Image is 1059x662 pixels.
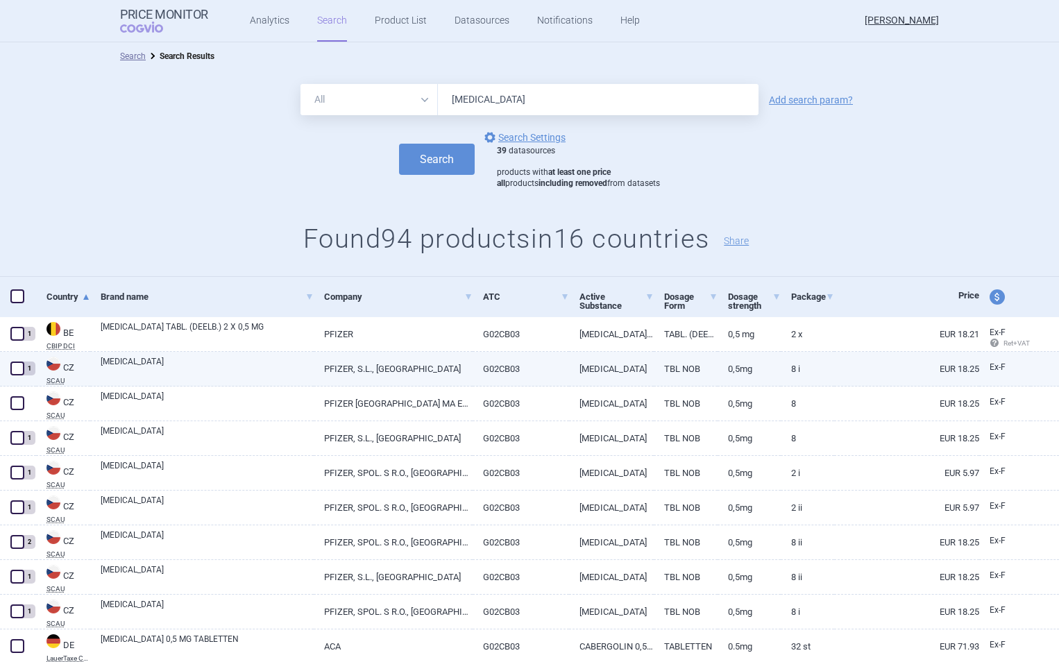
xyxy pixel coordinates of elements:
[473,421,569,455] a: G02CB03
[791,280,833,314] a: Package
[46,655,90,662] abbr: LauerTaxe CGM — Complex database for German drug information provided by commercial provider CGM ...
[473,456,569,490] a: G02CB03
[46,530,60,544] img: Czech Republic
[46,482,90,489] abbr: SCAU — List of reimbursed medicinal products published by the State Institute for Drug Control, C...
[314,352,473,386] a: PFIZER, S.L., [GEOGRAPHIC_DATA]
[990,570,1006,580] span: Ex-factory price
[834,421,979,455] a: EUR 18.25
[101,633,314,658] a: [MEDICAL_DATA] 0,5 MG TABLETTEN
[46,495,60,509] img: Czech Republic
[314,387,473,421] a: PFIZER [GEOGRAPHIC_DATA] MA EEIG, [GEOGRAPHIC_DATA]
[834,456,979,490] a: EUR 5.97
[569,352,654,386] a: [MEDICAL_DATA]
[718,525,781,559] a: 0,5MG
[23,604,35,618] div: 1
[569,421,654,455] a: [MEDICAL_DATA]
[23,500,35,514] div: 1
[990,397,1006,407] span: Ex-factory price
[314,560,473,594] a: PFIZER, S.L., [GEOGRAPHIC_DATA]
[718,595,781,629] a: 0,5MG
[473,560,569,594] a: G02CB03
[781,595,833,629] a: 8 I
[46,357,60,371] img: Czech Republic
[979,323,1031,355] a: Ex-F Ret+VAT calc
[101,494,314,519] a: [MEDICAL_DATA]
[979,566,1031,586] a: Ex-F
[569,491,654,525] a: [MEDICAL_DATA]
[23,431,35,445] div: 1
[473,317,569,351] a: G02CB03
[979,600,1031,621] a: Ex-F
[23,327,35,341] div: 1
[834,595,979,629] a: EUR 18.25
[46,620,90,627] abbr: SCAU — List of reimbursed medicinal products published by the State Institute for Drug Control, C...
[990,640,1006,650] span: Ex-factory price
[654,595,718,629] a: TBL NOB
[399,144,475,175] button: Search
[834,317,979,351] a: EUR 18.21
[314,421,473,455] a: PFIZER, S.L., [GEOGRAPHIC_DATA]
[979,392,1031,413] a: Ex-F
[654,352,718,386] a: TBL NOB
[101,390,314,415] a: [MEDICAL_DATA]
[979,496,1031,517] a: Ex-F
[473,525,569,559] a: G02CB03
[101,563,314,588] a: [MEDICAL_DATA]
[101,321,314,346] a: [MEDICAL_DATA] TABL. (DEELB.) 2 X 0,5 MG
[781,456,833,490] a: 2 I
[120,51,146,61] a: Search
[23,362,35,375] div: 1
[473,387,569,421] a: G02CB03
[36,529,90,558] a: CZCZSCAU
[36,598,90,627] a: CZCZSCAU
[718,317,781,351] a: 0,5 mg
[728,280,781,323] a: Dosage strength
[781,421,833,455] a: 8
[569,317,654,351] a: [MEDICAL_DATA] ORAAL 0,5 MG
[473,352,569,386] a: G02CB03
[718,352,781,386] a: 0,5MG
[781,560,833,594] a: 8 II
[979,461,1031,482] a: Ex-F
[718,491,781,525] a: 0,5MG
[473,595,569,629] a: G02CB03
[101,529,314,554] a: [MEDICAL_DATA]
[569,387,654,421] a: [MEDICAL_DATA]
[569,595,654,629] a: [MEDICAL_DATA]
[314,456,473,490] a: PFIZER, SPOL. S R.O., [GEOGRAPHIC_DATA]
[990,328,1006,337] span: Ex-factory price
[990,339,1043,347] span: Ret+VAT calc
[781,387,833,421] a: 8
[36,425,90,454] a: CZCZSCAU
[324,280,473,314] a: Company
[718,456,781,490] a: 0,5MG
[569,525,654,559] a: [MEDICAL_DATA]
[46,426,60,440] img: Czech Republic
[569,456,654,490] a: [MEDICAL_DATA]
[769,95,853,105] a: Add search param?
[834,525,979,559] a: EUR 18.25
[46,391,60,405] img: Czech Republic
[101,425,314,450] a: [MEDICAL_DATA]
[979,427,1031,448] a: Ex-F
[36,459,90,489] a: CZCZSCAU
[497,146,660,189] div: datasources products with products from datasets
[46,600,60,613] img: Czech Republic
[834,352,979,386] a: EUR 18.25
[23,570,35,584] div: 1
[654,560,718,594] a: TBL NOB
[120,49,146,63] li: Search
[718,387,781,421] a: 0,5MG
[990,466,1006,476] span: Ex-factory price
[724,236,749,246] button: Share
[120,8,208,34] a: Price MonitorCOGVIO
[46,551,90,558] abbr: SCAU — List of reimbursed medicinal products published by the State Institute for Drug Control, C...
[120,22,183,33] span: COGVIO
[36,321,90,350] a: BEBECBIP DCI
[990,536,1006,545] span: Ex-factory price
[46,412,90,419] abbr: SCAU — List of reimbursed medicinal products published by the State Institute for Drug Control, C...
[120,8,208,22] strong: Price Monitor
[979,531,1031,552] a: Ex-F
[36,633,90,662] a: DEDELauerTaxe CGM
[46,565,60,579] img: Czech Republic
